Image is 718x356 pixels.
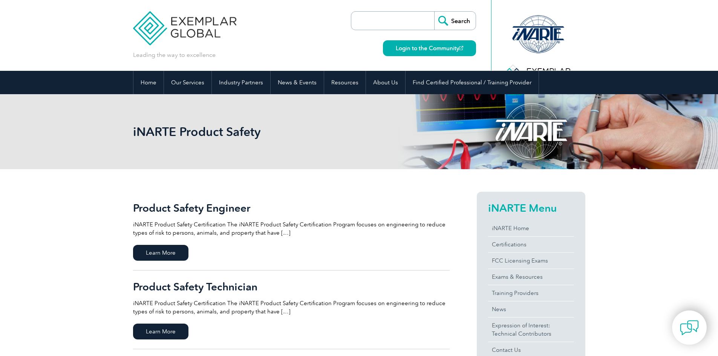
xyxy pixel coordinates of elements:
[488,220,574,236] a: iNARTE Home
[324,71,366,94] a: Resources
[488,318,574,342] a: Expression of Interest:Technical Contributors
[133,51,216,59] p: Leading the way to excellence
[133,202,450,214] h2: Product Safety Engineer
[383,40,476,56] a: Login to the Community
[133,192,450,270] a: Product Safety Engineer iNARTE Product Safety Certification The iNARTE Product Safety Certificati...
[488,285,574,301] a: Training Providers
[271,71,324,94] a: News & Events
[366,71,405,94] a: About Us
[488,301,574,317] a: News
[212,71,270,94] a: Industry Partners
[488,269,574,285] a: Exams & Resources
[164,71,211,94] a: Our Services
[133,71,164,94] a: Home
[488,237,574,252] a: Certifications
[406,71,539,94] a: Find Certified Professional / Training Provider
[133,299,450,316] p: iNARTE Product Safety Certification The iNARTE Product Safety Certification Program focuses on en...
[133,324,188,339] span: Learn More
[133,245,188,261] span: Learn More
[459,46,463,50] img: open_square.png
[488,253,574,269] a: FCC Licensing Exams
[680,318,699,337] img: contact-chat.png
[133,270,450,349] a: Product Safety Technician iNARTE Product Safety Certification The iNARTE Product Safety Certifica...
[434,12,476,30] input: Search
[133,124,423,139] h1: iNARTE Product Safety
[133,220,450,237] p: iNARTE Product Safety Certification The iNARTE Product Safety Certification Program focuses on en...
[133,281,450,293] h2: Product Safety Technician
[488,202,574,214] h2: iNARTE Menu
